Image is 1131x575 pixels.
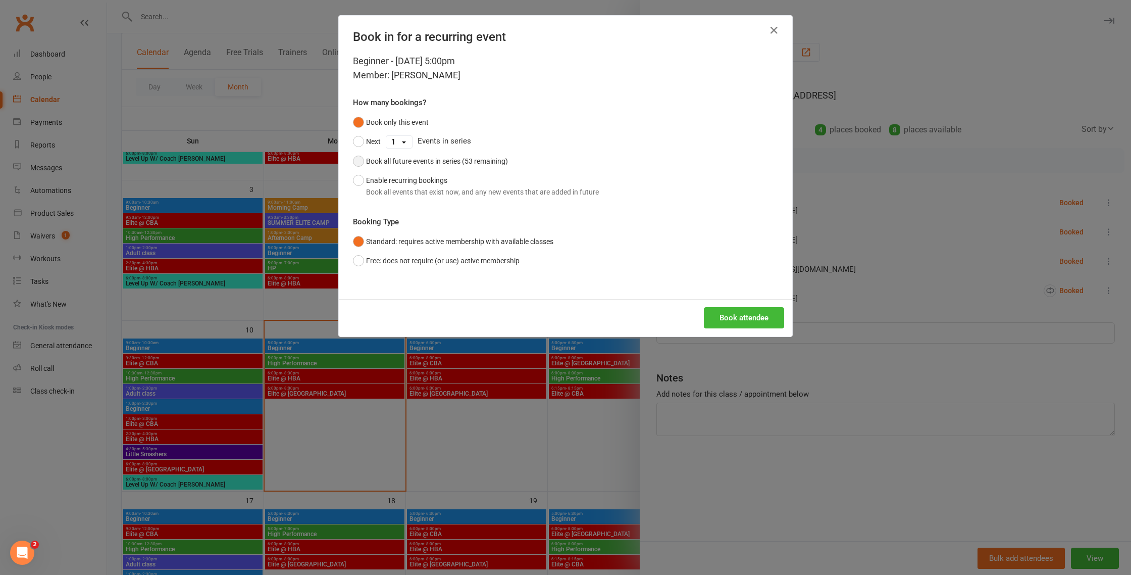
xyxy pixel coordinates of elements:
[366,156,508,167] div: Book all future events in series (53 remaining)
[353,132,381,151] button: Next
[353,113,429,132] button: Book only this event
[353,152,508,171] button: Book all future events in series (53 remaining)
[366,186,599,198] div: Book all events that exist now, and any new events that are added in future
[353,232,553,251] button: Standard: requires active membership with available classes
[704,307,784,328] button: Book attendee
[10,541,34,565] iframe: Intercom live chat
[31,541,39,549] span: 2
[766,22,782,38] button: Close
[353,30,778,44] h4: Book in for a recurring event
[353,171,599,202] button: Enable recurring bookingsBook all events that exist now, and any new events that are added in future
[353,132,778,151] div: Events in series
[353,97,426,109] label: How many bookings?
[353,216,399,228] label: Booking Type
[353,54,778,82] div: Beginner - [DATE] 5:00pm Member: [PERSON_NAME]
[353,251,520,270] button: Free: does not require (or use) active membership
